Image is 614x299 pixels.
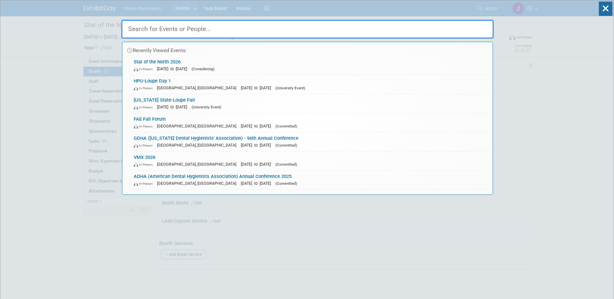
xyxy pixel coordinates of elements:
[157,105,190,109] span: [DATE] to [DATE]
[192,67,215,71] span: (Considering)
[241,85,274,90] span: [DATE] to [DATE]
[134,162,156,167] span: In-Person
[157,85,240,90] span: [GEOGRAPHIC_DATA], [GEOGRAPHIC_DATA]
[157,143,240,148] span: [GEOGRAPHIC_DATA], [GEOGRAPHIC_DATA]
[241,143,274,148] span: [DATE] to [DATE]
[130,132,489,151] a: GDHA ([US_STATE] Dental Hygienists' Association) - 96th Annual Conference In-Person [GEOGRAPHIC_D...
[134,143,156,148] span: In-Person
[275,181,297,186] span: (Committed)
[134,182,156,186] span: In-Person
[134,86,156,90] span: In-Person
[130,75,489,94] a: HPU-Loupe Day 1 In-Person [GEOGRAPHIC_DATA], [GEOGRAPHIC_DATA] [DATE] to [DATE] (University Event)
[275,143,297,148] span: (Committed)
[241,124,274,128] span: [DATE] to [DATE]
[157,66,190,71] span: [DATE] to [DATE]
[157,181,240,186] span: [GEOGRAPHIC_DATA], [GEOGRAPHIC_DATA]
[275,86,305,90] span: (University Event)
[130,113,489,132] a: FAE Fall Forum In-Person [GEOGRAPHIC_DATA], [GEOGRAPHIC_DATA] [DATE] to [DATE] (Committed)
[130,94,489,113] a: [US_STATE] State-Loupe Fair In-Person [DATE] to [DATE] (University Event)
[134,105,156,109] span: In-Person
[134,67,156,71] span: In-Person
[130,171,489,189] a: ADHA (American Dental Hygienists Association) Annual Conference 2025 In-Person [GEOGRAPHIC_DATA],...
[134,124,156,128] span: In-Person
[126,42,489,56] div: Recently Viewed Events:
[130,151,489,170] a: VMX 2026 In-Person [GEOGRAPHIC_DATA], [GEOGRAPHIC_DATA] [DATE] to [DATE] (Committed)
[241,162,274,167] span: [DATE] to [DATE]
[275,124,297,128] span: (Committed)
[192,105,221,109] span: (University Event)
[130,56,489,75] a: Star of the North 2026 In-Person [DATE] to [DATE] (Considering)
[121,20,494,39] input: Search for Events or People...
[157,124,240,128] span: [GEOGRAPHIC_DATA], [GEOGRAPHIC_DATA]
[275,162,297,167] span: (Committed)
[241,181,274,186] span: [DATE] to [DATE]
[157,162,240,167] span: [GEOGRAPHIC_DATA], [GEOGRAPHIC_DATA]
